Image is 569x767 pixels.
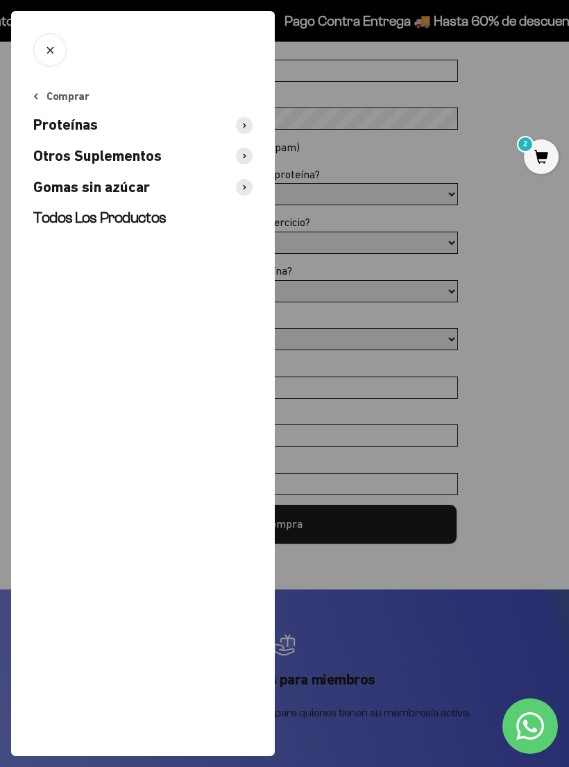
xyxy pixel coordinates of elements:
span: Otros Suplementos [33,146,162,166]
button: Otros Suplementos [33,146,253,166]
span: Gomas sin azúcar [33,178,150,198]
span: Todos Los Productos [33,209,167,226]
mark: 2 [517,136,534,153]
button: Gomas sin azúcar [33,178,253,198]
span: Proteínas [33,115,98,135]
button: Cerrar [33,33,67,67]
a: Todos Los Productos [33,208,253,228]
button: Proteínas [33,115,253,135]
a: 2 [524,150,559,166]
button: Comprar [33,89,90,104]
